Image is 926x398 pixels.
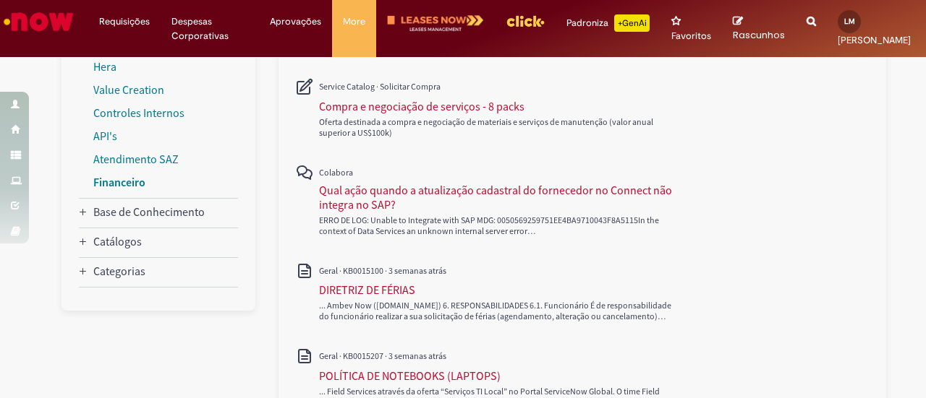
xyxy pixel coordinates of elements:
span: Rascunhos [733,28,785,42]
img: ServiceNow [1,7,76,36]
span: Favoritos [671,29,711,43]
span: LM [844,17,855,26]
img: click_logo_yellow_360x200.png [506,10,545,32]
span: More [343,14,365,29]
p: +GenAi [614,14,650,32]
span: [PERSON_NAME] [838,34,911,46]
span: Aprovações [270,14,321,29]
img: logo-leases-transp-branco.png [387,14,484,33]
a: Rascunhos [733,15,785,42]
div: Padroniza [566,14,650,32]
span: Requisições [99,14,150,29]
span: Despesas Corporativas [171,14,249,43]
